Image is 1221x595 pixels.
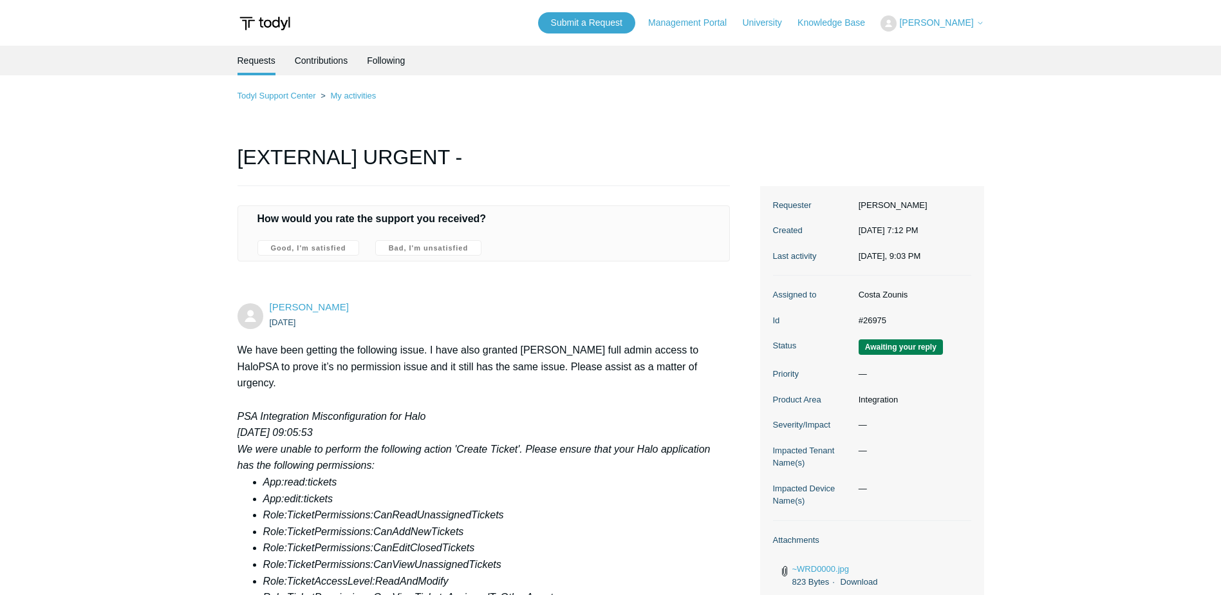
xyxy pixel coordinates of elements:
dd: — [852,444,971,457]
dt: Attachments [773,534,971,547]
a: Todyl Support Center [238,91,316,100]
p: We have been getting the following issue. I have also granted [PERSON_NAME] full admin access to ... [238,342,718,392]
a: Download [841,577,878,587]
dd: — [852,419,971,431]
a: Knowledge Base [797,16,878,30]
i: [DATE] 09:05:53 [238,427,313,438]
dt: Status [773,339,852,352]
i: Role:TicketPermissions:CanReadUnassignedTickets [263,509,504,520]
li: Todyl Support Center [238,91,319,100]
button: [PERSON_NAME] [881,15,983,32]
span: 823 Bytes [792,577,838,587]
span: [PERSON_NAME] [899,17,973,28]
dt: Last activity [773,250,852,263]
dt: Id [773,314,852,327]
h4: How would you rate the support you received? [257,211,711,227]
a: Submit a Request [538,12,635,33]
i: Role:TicketPermissions:CanViewUnassignedTickets [263,559,501,570]
i: Role:TicketPermissions:CanAddNewTickets [263,526,464,537]
span: Christopher Whyke [270,301,349,312]
a: Contributions [295,46,348,75]
a: University [742,16,794,30]
a: ~WRD0000.jpg [792,564,850,574]
dd: Costa Zounis [852,288,971,301]
time: 08/15/2025, 21:03 [859,251,921,261]
i: App:edit:tickets [263,493,333,504]
dd: #26975 [852,314,971,327]
dt: Impacted Device Name(s) [773,482,852,507]
li: Requests [238,46,275,75]
dd: Integration [852,393,971,406]
dt: Impacted Tenant Name(s) [773,444,852,469]
li: My activities [318,91,376,100]
h1: [EXTERNAL] URGENT - [238,142,731,186]
time: 08/03/2025, 19:12 [859,225,918,235]
dt: Created [773,224,852,237]
dt: Product Area [773,393,852,406]
dt: Assigned to [773,288,852,301]
dd: — [852,482,971,495]
span: We are waiting for you to respond [859,339,943,355]
time: 08/03/2025, 19:12 [270,317,296,327]
a: [PERSON_NAME] [270,301,349,312]
i: Role:TicketPermissions:CanEditClosedTickets [263,542,475,553]
label: Bad, I'm unsatisfied [375,240,481,256]
i: We were unable to perform the following action 'Create Ticket'. Please ensure that your Halo appl... [238,444,711,471]
i: PSA Integration Misconfiguration for Halo [238,411,426,422]
img: Todyl Support Center Help Center home page [238,12,292,35]
i: Role:TicketAccessLevel:ReadAndModify [263,576,449,587]
dd: — [852,368,971,381]
dt: Priority [773,368,852,381]
label: Good, I'm satisfied [257,240,360,256]
a: Following [367,46,405,75]
dt: Requester [773,199,852,212]
a: Management Portal [648,16,740,30]
dd: [PERSON_NAME] [852,199,971,212]
a: My activities [330,91,376,100]
dt: Severity/Impact [773,419,852,431]
i: App:read:tickets [263,477,337,487]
